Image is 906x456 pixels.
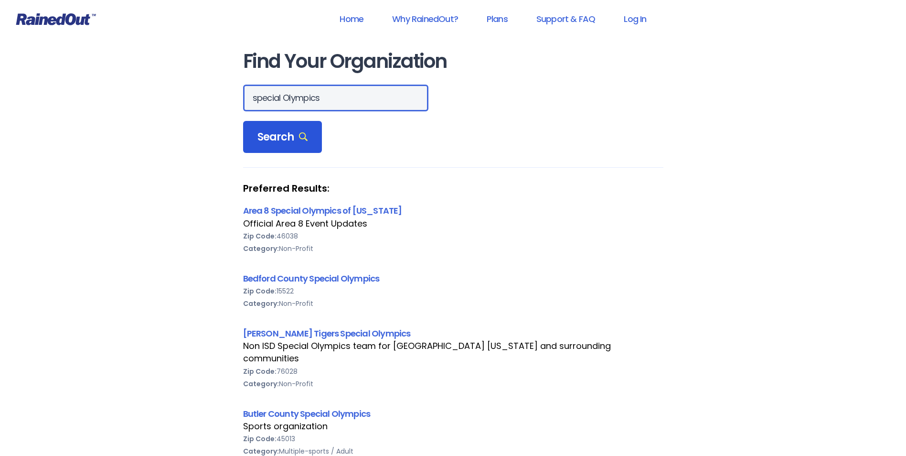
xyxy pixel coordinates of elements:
div: Search [243,121,322,153]
b: Category: [243,244,279,253]
div: [PERSON_NAME] Tigers Special Olympics [243,327,663,340]
b: Zip Code: [243,434,277,444]
a: Butler County Special Olympics [243,408,371,420]
a: [PERSON_NAME] Tigers Special Olympics [243,327,411,339]
span: Search [257,130,308,144]
input: Search Orgs… [243,85,428,111]
b: Category: [243,379,279,389]
div: 45013 [243,433,663,445]
a: Home [327,8,376,30]
b: Category: [243,299,279,308]
div: 15522 [243,285,663,297]
b: Zip Code: [243,286,277,296]
a: Why RainedOut? [380,8,470,30]
div: Non-Profit [243,378,663,390]
div: Butler County Special Olympics [243,407,663,420]
div: 46038 [243,230,663,242]
a: Bedford County Special Olympics [243,272,380,284]
div: Area 8 Special Olympics of [US_STATE] [243,204,663,217]
h1: Find Your Organization [243,51,663,72]
b: Category: [243,446,279,456]
a: Log In [611,8,659,30]
strong: Preferred Results: [243,182,663,195]
a: Support & FAQ [524,8,608,30]
div: Non-Profit [243,242,663,255]
div: Sports organization [243,420,663,433]
a: Area 8 Special Olympics of [US_STATE] [243,205,402,217]
div: Official Area 8 Event Updates [243,217,663,230]
div: Non-Profit [243,297,663,310]
div: Non ISD Special Olympics team for [GEOGRAPHIC_DATA] [US_STATE] and surrounding communities [243,340,663,365]
div: Bedford County Special Olympics [243,272,663,285]
a: Plans [474,8,520,30]
b: Zip Code: [243,231,277,241]
div: 76028 [243,365,663,378]
b: Zip Code: [243,367,277,376]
